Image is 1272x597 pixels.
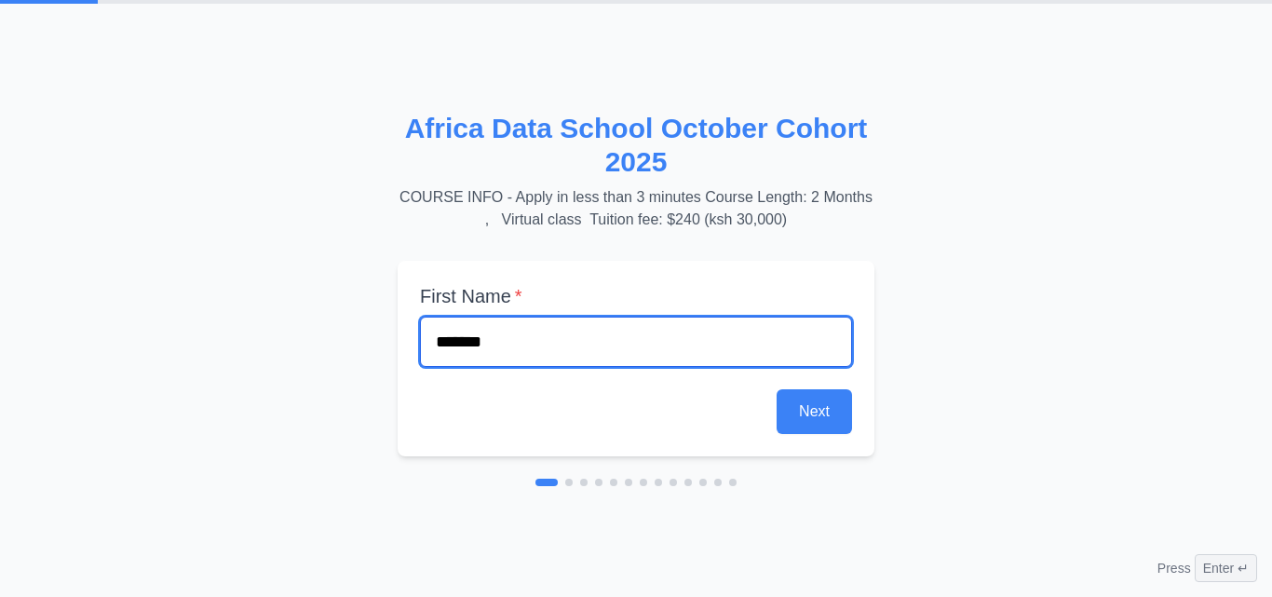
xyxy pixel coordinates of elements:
span: Enter ↵ [1195,554,1257,582]
h2: Africa Data School October Cohort 2025 [398,112,874,179]
button: Next [777,389,852,434]
label: First Name [420,283,852,309]
div: Press [1157,554,1257,582]
p: COURSE INFO - Apply in less than 3 minutes Course Length: 2 Months , Virtual class Tuition fee: $... [398,186,874,231]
